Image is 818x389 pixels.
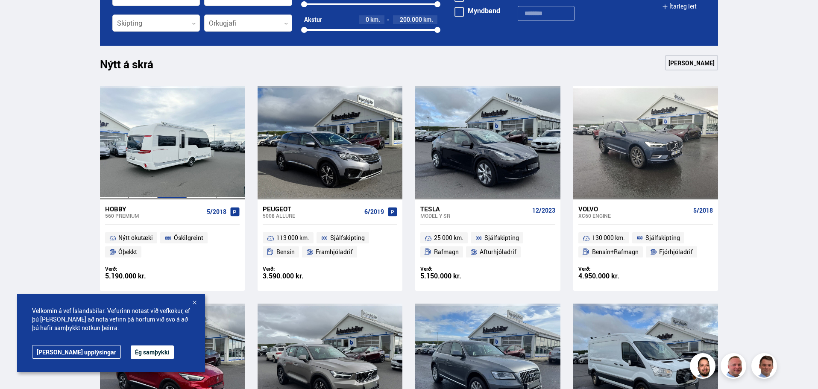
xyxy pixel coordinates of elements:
span: 113 000 km. [276,233,309,243]
span: km. [423,16,433,23]
a: Volvo XC60 ENGINE 5/2018 130 000 km. Sjálfskipting Bensín+Rafmagn Fjórhjóladrif Verð: 4.950.000 kr. [573,199,718,291]
span: Sjálfskipting [330,233,365,243]
img: nhp88E3Fdnt1Opn2.png [691,354,717,380]
span: Framhjóladrif [316,247,353,257]
a: Peugeot 5008 ALLURE 6/2019 113 000 km. Sjálfskipting Bensín Framhjóladrif Verð: 3.590.000 kr. [258,199,402,291]
a: Hobby 560 PREMIUM 5/2018 Nýtt ökutæki Óskilgreint Óþekkt Verð: 5.190.000 kr. [100,199,245,291]
span: 130 000 km. [592,233,625,243]
div: Verð: [105,266,173,272]
img: siFngHWaQ9KaOqBr.png [722,354,748,380]
button: Open LiveChat chat widget [7,3,32,29]
div: 4.950.000 kr. [578,272,646,280]
span: Rafmagn [434,247,459,257]
div: Peugeot [263,205,361,213]
span: Velkomin á vef Íslandsbílar. Vefurinn notast við vefkökur, ef þú [PERSON_NAME] að nota vefinn þá ... [32,307,190,332]
div: 3.590.000 kr. [263,272,330,280]
a: [PERSON_NAME] [665,55,718,70]
div: Verð: [578,266,646,272]
span: Óskilgreint [174,233,203,243]
label: Myndband [454,7,500,14]
span: Afturhjóladrif [480,247,516,257]
div: 5.190.000 kr. [105,272,173,280]
span: 5/2018 [207,208,226,215]
span: 12/2023 [532,207,555,214]
div: Verð: [263,266,330,272]
div: Tesla [420,205,528,213]
span: Sjálfskipting [645,233,680,243]
a: [PERSON_NAME] upplýsingar [32,345,121,359]
div: Volvo [578,205,690,213]
span: Bensín [276,247,295,257]
div: 560 PREMIUM [105,213,203,219]
div: Akstur [304,16,322,23]
div: 5008 ALLURE [263,213,361,219]
span: Nýtt ökutæki [118,233,153,243]
div: Hobby [105,205,203,213]
h1: Nýtt á skrá [100,58,168,76]
span: 200.000 [400,15,422,23]
span: 0 [366,15,369,23]
span: 6/2019 [364,208,384,215]
img: FbJEzSuNWCJXmdc-.webp [753,354,778,380]
span: km. [370,16,380,23]
span: 5/2018 [693,207,713,214]
span: Fjórhjóladrif [659,247,693,257]
button: Ég samþykki [131,345,174,359]
a: Tesla Model Y SR 12/2023 25 000 km. Sjálfskipting Rafmagn Afturhjóladrif Verð: 5.150.000 kr. [415,199,560,291]
div: Model Y SR [420,213,528,219]
span: 25 000 km. [434,233,463,243]
div: Verð: [420,266,488,272]
div: XC60 ENGINE [578,213,690,219]
div: 5.150.000 kr. [420,272,488,280]
span: Óþekkt [118,247,137,257]
span: Bensín+Rafmagn [592,247,639,257]
span: Sjálfskipting [484,233,519,243]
